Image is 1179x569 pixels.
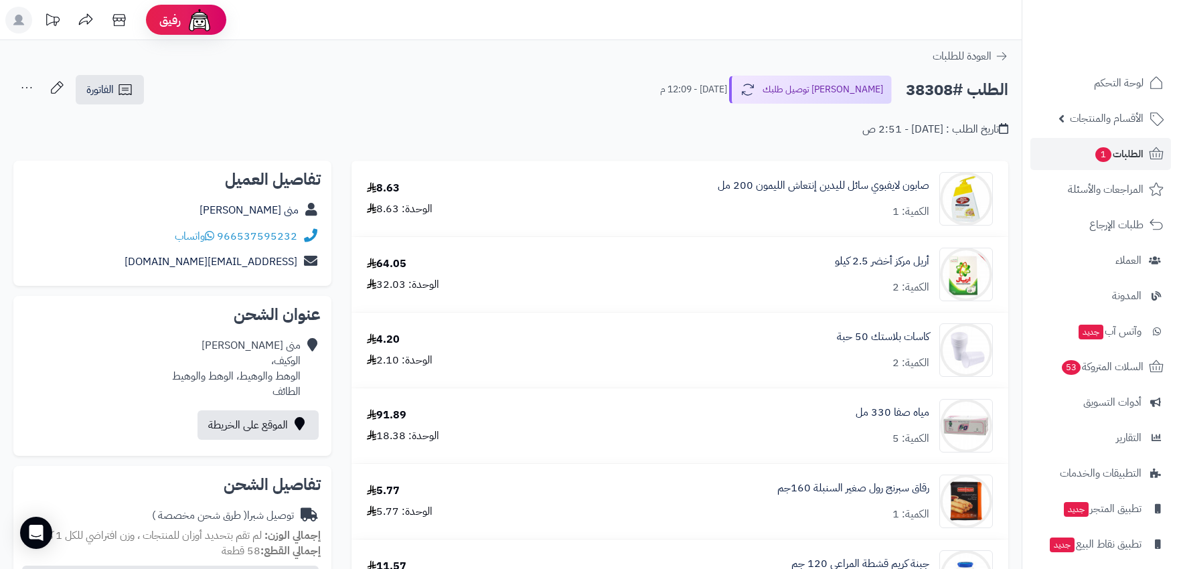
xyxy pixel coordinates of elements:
[856,405,929,420] a: مياه صفا 330 مل
[1079,325,1103,339] span: جديد
[367,201,433,217] div: الوحدة: 8.63
[1094,74,1144,92] span: لوحة التحكم
[940,172,992,226] img: 1664633009-t7hy30dLBddqeVN4ZvM1c7dzwXfffZHoZAmF2N24-90x90.jpg
[1050,538,1075,552] span: جديد
[1088,21,1166,50] img: logo-2.png
[367,277,439,293] div: الوحدة: 32.03
[1030,422,1171,454] a: التقارير
[1030,493,1171,525] a: تطبيق المتجرجديد
[260,543,321,559] strong: إجمالي القطع:
[367,181,400,196] div: 8.63
[1064,502,1089,517] span: جديد
[1030,209,1171,241] a: طلبات الإرجاع
[1115,251,1142,270] span: العملاء
[35,527,262,544] span: لم تقم بتحديد أوزان للمنتجات ، وزن افتراضي للكل 1 كجم
[1030,386,1171,418] a: أدوات التسويق
[367,428,439,444] div: الوحدة: 18.38
[367,332,400,347] div: 4.20
[159,12,181,28] span: رفيق
[200,202,299,218] a: منى [PERSON_NAME]
[1060,464,1142,483] span: التطبيقات والخدمات
[24,307,321,323] h2: عنوان الشحن
[1083,393,1142,412] span: أدوات التسويق
[1030,315,1171,347] a: وآتس آبجديد
[835,254,929,269] a: أريل مركز أخضر 2.5 كيلو
[1030,173,1171,206] a: المراجعات والأسئلة
[837,329,929,345] a: كاسات بلاستك 50 حبة
[1061,359,1081,376] span: 53
[933,48,1008,64] a: العودة للطلبات
[367,353,433,368] div: الوحدة: 2.10
[777,481,929,496] a: رقاق سبرنج رول صغير السنبلة 160جم
[24,477,321,493] h2: تفاصيل الشحن
[1030,138,1171,170] a: الطلبات1
[892,280,929,295] div: الكمية: 2
[175,228,214,244] a: واتساب
[892,507,929,522] div: الكمية: 1
[172,338,301,399] div: منى [PERSON_NAME] الوكيف، الوهط والوهيط، الوهط والوهيط الطائف
[186,7,213,33] img: ai-face.png
[24,171,321,187] h2: تفاصيل العميل
[940,323,992,377] img: 744c71c11d6fd1c794faa261450d26a6782-90x90.jpg
[1060,357,1144,376] span: السلات المتروكة
[1070,109,1144,128] span: الأقسام والمنتجات
[1112,287,1142,305] span: المدونة
[1063,499,1142,518] span: تطبيق المتجر
[892,355,929,371] div: الكمية: 2
[1095,147,1112,163] span: 1
[892,204,929,220] div: الكمية: 1
[718,178,929,193] a: صابون لايفبوي سائل لليدين إنتعاش الليمون 200 مل
[729,76,892,104] button: [PERSON_NAME] توصيل طلبك
[264,527,321,544] strong: إجمالي الوزن:
[892,431,929,446] div: الكمية: 5
[76,75,144,104] a: الفاتورة
[1094,145,1144,163] span: الطلبات
[20,517,52,549] div: Open Intercom Messenger
[940,475,992,528] img: 129737904de039b6f508a3cbc24d191010a2-90x90.jpg
[1068,180,1144,199] span: المراجعات والأسئلة
[35,7,69,37] a: تحديثات المنصة
[125,254,297,270] a: [EMAIL_ADDRESS][DOMAIN_NAME]
[367,504,433,519] div: الوحدة: 5.77
[933,48,992,64] span: العودة للطلبات
[1030,457,1171,489] a: التطبيقات والخدمات
[367,256,406,272] div: 64.05
[1030,244,1171,276] a: العملاء
[86,82,114,98] span: الفاتورة
[1077,322,1142,341] span: وآتس آب
[367,483,400,499] div: 5.77
[862,122,1008,137] div: تاريخ الطلب : [DATE] - 2:51 ص
[906,76,1008,104] h2: الطلب #38308
[1089,216,1144,234] span: طلبات الإرجاع
[1030,351,1171,383] a: السلات المتروكة53
[152,507,247,523] span: ( طرق شحن مخصصة )
[1116,428,1142,447] span: التقارير
[940,248,992,301] img: 732d5fa43a60a6cedfe551f91091c9e91fb-90x90.jpg
[198,410,319,440] a: الموقع على الخريطة
[152,508,294,523] div: توصيل شبرا
[222,543,321,559] small: 58 قطعة
[217,228,297,244] a: 966537595232
[1030,528,1171,560] a: تطبيق نقاط البيعجديد
[940,399,992,453] img: 81311a712c619bdf75446576019b57303d5-90x90.jpg
[1030,280,1171,312] a: المدونة
[1048,535,1142,554] span: تطبيق نقاط البيع
[660,83,727,96] small: [DATE] - 12:09 م
[367,408,406,423] div: 91.89
[1030,67,1171,99] a: لوحة التحكم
